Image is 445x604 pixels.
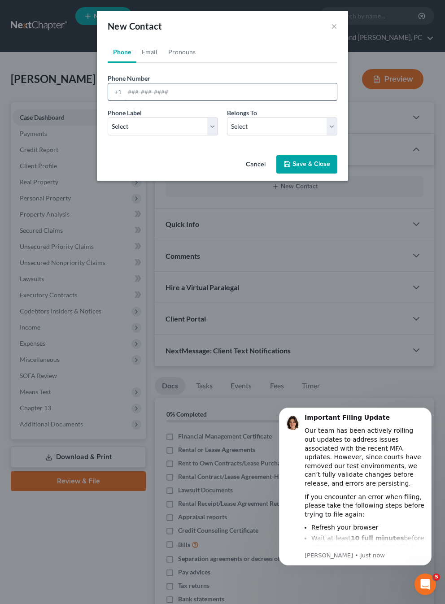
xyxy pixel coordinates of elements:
[163,41,201,63] a: Pronouns
[108,41,136,63] a: Phone
[136,41,163,63] a: Email
[108,74,150,82] span: Phone Number
[125,83,337,100] input: ###-###-####
[108,83,125,100] div: +1
[276,155,337,174] button: Save & Close
[331,21,337,31] button: ×
[433,574,440,581] span: 5
[414,574,436,595] iframe: Intercom live chat
[266,396,445,600] iframe: Intercom notifications message
[239,156,273,174] button: Cancel
[108,21,162,31] span: New Contact
[227,109,257,117] span: Belongs To
[108,109,142,117] span: Phone Label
